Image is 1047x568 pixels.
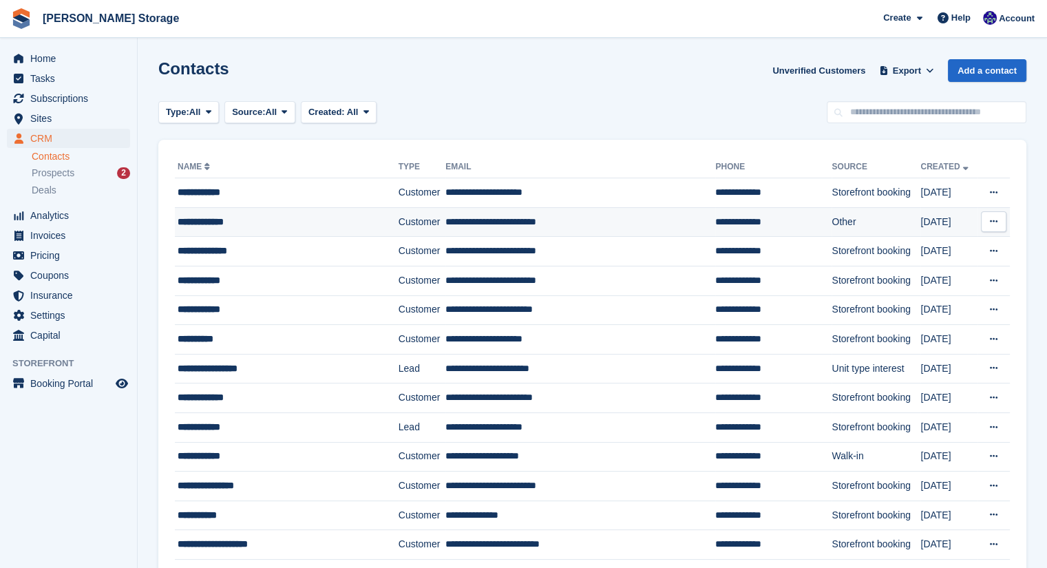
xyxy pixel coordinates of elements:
a: menu [7,69,130,88]
span: Type: [166,105,189,119]
img: stora-icon-8386f47178a22dfd0bd8f6a31ec36ba5ce8667c1dd55bd0f319d3a0aa187defe.svg [11,8,32,29]
span: All [347,107,359,117]
div: 2 [117,167,130,179]
td: Customer [399,501,445,530]
td: [DATE] [920,266,977,295]
td: Storefront booking [832,383,920,413]
a: Prospects 2 [32,166,130,180]
td: Unit type interest [832,354,920,383]
td: Customer [399,237,445,266]
span: CRM [30,129,113,148]
td: Customer [399,207,445,237]
span: Pricing [30,246,113,265]
span: Deals [32,184,56,197]
td: Lead [399,412,445,442]
img: Ross Watt [983,11,997,25]
td: Customer [399,325,445,355]
span: Analytics [30,206,113,225]
td: Storefront booking [832,178,920,208]
a: Preview store [114,375,130,392]
span: Prospects [32,167,74,180]
span: Source: [232,105,265,119]
a: Add a contact [948,59,1026,82]
button: Export [876,59,937,82]
td: [DATE] [920,530,977,560]
td: Customer [399,266,445,295]
a: menu [7,226,130,245]
td: Customer [399,295,445,325]
td: [DATE] [920,442,977,472]
td: [DATE] [920,412,977,442]
a: Name [178,162,213,171]
span: Export [893,64,921,78]
td: Storefront booking [832,501,920,530]
span: Storefront [12,357,137,370]
td: [DATE] [920,295,977,325]
span: Settings [30,306,113,325]
td: [DATE] [920,207,977,237]
td: Storefront booking [832,266,920,295]
a: Contacts [32,150,130,163]
a: menu [7,306,130,325]
a: menu [7,89,130,108]
span: Account [999,12,1035,25]
td: Customer [399,442,445,472]
td: Customer [399,178,445,208]
button: Type: All [158,101,219,124]
td: Storefront booking [832,472,920,501]
button: Source: All [224,101,295,124]
a: menu [7,109,130,128]
span: Booking Portal [30,374,113,393]
a: [PERSON_NAME] Storage [37,7,184,30]
a: menu [7,49,130,68]
span: Tasks [30,69,113,88]
td: [DATE] [920,325,977,355]
td: Storefront booking [832,295,920,325]
td: [DATE] [920,237,977,266]
a: menu [7,286,130,305]
a: Created [920,162,971,171]
span: Help [951,11,971,25]
td: Lead [399,354,445,383]
span: All [189,105,201,119]
a: menu [7,326,130,345]
h1: Contacts [158,59,229,78]
span: Invoices [30,226,113,245]
td: [DATE] [920,501,977,530]
th: Source [832,156,920,178]
a: Deals [32,183,130,198]
th: Type [399,156,445,178]
td: [DATE] [920,354,977,383]
a: menu [7,206,130,225]
a: menu [7,374,130,393]
td: Customer [399,530,445,560]
td: [DATE] [920,472,977,501]
td: [DATE] [920,178,977,208]
span: Coupons [30,266,113,285]
span: Insurance [30,286,113,305]
a: menu [7,246,130,265]
a: Unverified Customers [767,59,871,82]
a: menu [7,129,130,148]
span: All [266,105,277,119]
span: Sites [30,109,113,128]
td: [DATE] [920,383,977,413]
td: Other [832,207,920,237]
button: Created: All [301,101,377,124]
span: Capital [30,326,113,345]
td: Customer [399,472,445,501]
td: Customer [399,383,445,413]
span: Created: [308,107,345,117]
td: Storefront booking [832,237,920,266]
span: Create [883,11,911,25]
span: Home [30,49,113,68]
td: Storefront booking [832,530,920,560]
th: Email [445,156,715,178]
span: Subscriptions [30,89,113,108]
td: Storefront booking [832,325,920,355]
td: Walk-in [832,442,920,472]
a: menu [7,266,130,285]
td: Storefront booking [832,412,920,442]
th: Phone [715,156,832,178]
